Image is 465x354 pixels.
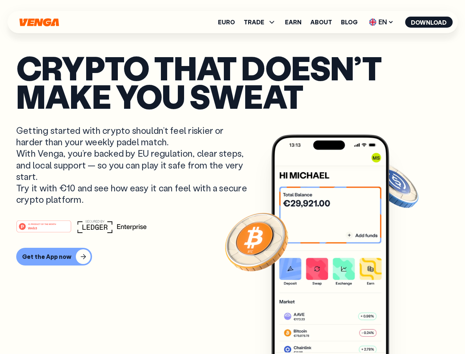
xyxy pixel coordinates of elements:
[341,19,357,25] a: Blog
[16,125,249,205] p: Getting started with crypto shouldn’t feel riskier or harder than your weekly padel match. With V...
[223,208,290,275] img: Bitcoin
[310,19,332,25] a: About
[244,19,264,25] span: TRADE
[218,19,235,25] a: Euro
[285,19,302,25] a: Earn
[369,18,376,26] img: flag-uk
[16,248,92,265] button: Get the App now
[18,18,60,27] svg: Home
[16,225,71,234] a: #1 PRODUCT OF THE MONTHWeb3
[16,53,449,110] p: Crypto that doesn’t make you sweat
[367,159,420,212] img: USDC coin
[22,253,71,260] div: Get the App now
[16,248,449,265] a: Get the App now
[244,18,276,27] span: TRADE
[28,223,56,225] tspan: #1 PRODUCT OF THE MONTH
[366,16,396,28] span: EN
[405,17,452,28] button: Download
[28,226,37,230] tspan: Web3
